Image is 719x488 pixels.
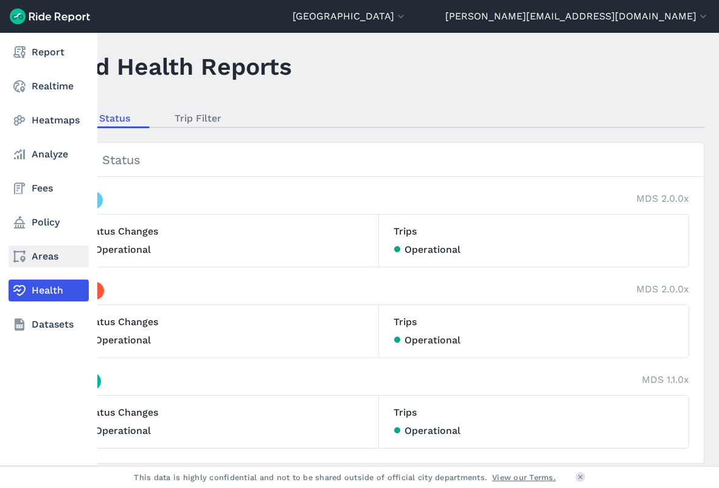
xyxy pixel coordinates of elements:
div: MDS 2.0.0x [636,282,689,300]
img: Ride Report [10,9,90,24]
div: Operational [84,424,364,438]
div: Status Changes [69,305,379,357]
a: Heatmaps [9,109,89,131]
div: Operational [394,333,674,348]
div: Status Changes [69,396,379,448]
h2: Feed Status [54,143,704,177]
div: MDS 1.1.0x [642,373,689,390]
button: [PERSON_NAME][EMAIL_ADDRESS][DOMAIN_NAME] [445,9,709,24]
a: Report [9,41,89,63]
button: [GEOGRAPHIC_DATA] [293,9,407,24]
a: Datasets [9,314,89,335]
div: Operational [84,242,364,257]
a: Feed Status [54,109,150,127]
h1: Feed Health Reports [54,50,292,83]
div: Operational [394,424,674,438]
a: Health [9,280,89,301]
div: Status Changes [69,215,379,267]
div: Operational [84,333,364,348]
a: Fees [9,177,89,199]
div: Trips [379,305,689,357]
a: Areas [9,246,89,267]
a: Policy [9,211,89,233]
div: Trips [379,215,689,267]
div: Operational [394,242,674,257]
a: Realtime [9,75,89,97]
div: MDS 2.0.0x [636,191,689,209]
a: Analyze [9,143,89,165]
div: Trips [379,396,689,448]
a: Trip Filter [150,109,246,127]
a: View our Terms. [492,472,556,483]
